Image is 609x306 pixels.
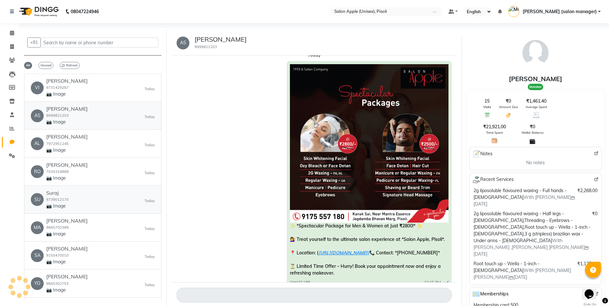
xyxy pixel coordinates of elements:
small: 9731429287 [46,85,69,90]
small: Today [144,170,155,176]
input: Search by name or phone number [40,38,158,47]
b: 08047224946 [71,3,99,21]
h6: Suraj [46,190,69,196]
span: Member [528,84,543,90]
h6: [PERSON_NAME] [46,274,88,280]
small: 7030324888 [46,169,69,174]
img: Amount Due Icon [505,112,511,118]
span: No notes [526,159,545,166]
div: VI [31,81,44,94]
small: Today [144,142,155,148]
div: AS [177,37,189,49]
span: Visits [483,105,491,109]
div: [PERSON_NAME] [467,74,604,84]
small: Today [144,254,155,259]
div: AS [31,109,44,122]
span: 2g liposoluble flavoured waxing - Full hands - [DEMOGRAPHIC_DATA] [474,188,567,200]
span: Wallet Balance [521,130,544,135]
small: Today [144,282,155,288]
p: 📷 Image [46,147,88,154]
span: Total Spent [486,130,503,135]
h6: [PERSON_NAME] [46,246,88,252]
small: Today [144,114,155,120]
iframe: chat widget [582,280,603,300]
img: Mrs. Poonam Bansal (salon manager) [508,6,519,17]
a: [URL][DOMAIN_NAME]) [318,250,369,256]
small: Today [144,198,155,204]
small: 7972951245 [46,141,69,146]
p: 📷 Image [46,91,88,98]
span: Unread [39,62,53,69]
small: 9665302753 [46,281,69,286]
p: 📷 Image [46,119,88,125]
h6: [PERSON_NAME] [46,106,88,112]
span: Memberships [472,290,509,298]
small: Today [144,86,155,92]
div: AL [31,137,44,150]
span: WHATSAPP [290,280,310,285]
img: Average Spent Icon [533,112,539,118]
span: ₹0 [530,123,535,130]
small: 9999821203 [46,113,69,118]
div: MA [31,221,44,234]
div: SA [31,249,44,262]
h5: [PERSON_NAME] [195,36,247,43]
p: 📷 Image [46,203,69,209]
span: ✨ *Spectacular Package for Men & Women at Just ₹2800!* ✨ 💇‍♀️ Treat yourself to the ultimate salo... [290,223,445,276]
span: All [24,62,32,69]
span: 15 [484,98,490,105]
p: 📷 Image [46,287,88,293]
span: With [PERSON_NAME] ,[PERSON_NAME] [PERSON_NAME] [DATE] [474,238,589,257]
img: avatar [519,37,552,69]
span: ₹1,125.00 [577,260,597,267]
span: ₹1,461.40 [526,98,546,105]
span: Recent Services [472,176,514,183]
img: Total Spent Icon [492,138,498,144]
p: 📷 Image [46,259,88,265]
button: +91 [27,38,41,47]
span: ₹2,268.00 [577,187,597,194]
h6: [PERSON_NAME] [46,162,88,168]
h6: [PERSON_NAME] [46,134,88,140]
span: With [PERSON_NAME] [DATE] [474,194,575,207]
span: Amount Due [499,105,518,109]
div: YO [31,277,44,290]
img: Image Message [290,64,448,223]
span: Root touch up - Wella - 1-inch - [DEMOGRAPHIC_DATA] [474,261,540,273]
span: ₹0 [592,210,597,217]
small: 9150470010 [46,253,69,258]
div: SU [31,193,44,206]
span: Notes [472,150,492,158]
span: 12:15 PM [424,280,441,286]
small: 9999821203 [195,45,217,49]
p: 📷 Image [46,231,88,237]
span: 2g liposoluble flavoured waxing - Half legs - [DEMOGRAPHIC_DATA],Threading - Eyebrows - [DEMOGRAP... [474,211,591,243]
img: logo [16,3,60,21]
div: RO [31,165,44,178]
small: 9739012170 [46,197,69,202]
span: ₹21,921.00 [483,123,506,130]
h6: [PERSON_NAME] [46,218,88,224]
span: [PERSON_NAME] (salon manager) [523,8,597,15]
span: ₹0 [506,98,511,105]
small: 9665702389 [46,225,69,230]
p: 📷 Image [46,175,88,182]
small: Today [144,226,155,232]
span: Average Spent [526,105,547,109]
span: Refresh [60,62,80,69]
h6: [PERSON_NAME] [46,78,88,84]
